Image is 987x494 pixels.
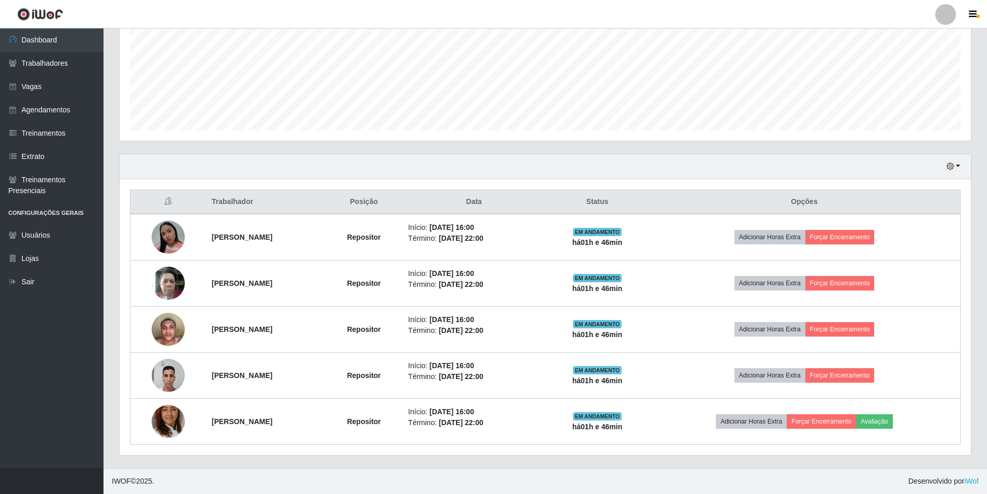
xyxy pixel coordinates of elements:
time: [DATE] 22:00 [439,280,483,288]
img: 1752240296701.jpeg [152,261,185,305]
button: Forçar Encerramento [805,276,875,290]
li: Início: [408,406,540,417]
li: Término: [408,371,540,382]
strong: [PERSON_NAME] [212,371,272,380]
time: [DATE] 16:00 [430,223,474,231]
strong: há 01 h e 46 min [572,376,623,385]
time: [DATE] 16:00 [430,361,474,370]
strong: há 01 h e 46 min [572,238,623,246]
button: Forçar Encerramento [805,368,875,383]
strong: Repositor [347,417,380,426]
th: Posição [326,190,402,214]
img: 1756127287806.jpeg [152,221,185,254]
span: EM ANDAMENTO [573,366,622,374]
span: EM ANDAMENTO [573,274,622,282]
th: Status [546,190,649,214]
time: [DATE] 22:00 [439,372,483,381]
strong: há 01 h e 46 min [572,330,623,339]
button: Forçar Encerramento [787,414,856,429]
th: Data [402,190,546,214]
li: Término: [408,233,540,244]
li: Início: [408,222,540,233]
a: iWof [964,477,979,485]
li: Término: [408,325,540,336]
button: Adicionar Horas Extra [734,230,805,244]
strong: [PERSON_NAME] [212,279,272,287]
button: Avaliação [856,414,893,429]
button: Adicionar Horas Extra [734,368,805,383]
button: Adicionar Horas Extra [734,322,805,337]
strong: há 01 h e 46 min [572,423,623,431]
time: [DATE] 16:00 [430,408,474,416]
time: [DATE] 22:00 [439,234,483,242]
strong: Repositor [347,233,380,241]
span: © 2025 . [112,476,154,487]
strong: [PERSON_NAME] [212,233,272,241]
strong: [PERSON_NAME] [212,417,272,426]
th: Trabalhador [205,190,326,214]
button: Adicionar Horas Extra [716,414,787,429]
strong: Repositor [347,279,380,287]
img: 1756412010049.jpeg [152,307,185,351]
li: Início: [408,268,540,279]
img: CoreUI Logo [17,8,63,21]
time: [DATE] 22:00 [439,326,483,335]
button: Forçar Encerramento [805,322,875,337]
button: Forçar Encerramento [805,230,875,244]
img: 1755648564226.jpeg [152,353,185,397]
strong: [PERSON_NAME] [212,325,272,333]
img: 1756386898425.jpeg [152,392,185,451]
span: Desenvolvido por [908,476,979,487]
time: [DATE] 16:00 [430,315,474,324]
time: [DATE] 22:00 [439,418,483,427]
strong: há 01 h e 46 min [572,284,623,293]
span: EM ANDAMENTO [573,412,622,420]
span: EM ANDAMENTO [573,320,622,328]
button: Adicionar Horas Extra [734,276,805,290]
strong: Repositor [347,371,380,380]
li: Início: [408,360,540,371]
strong: Repositor [347,325,380,333]
span: IWOF [112,477,131,485]
time: [DATE] 16:00 [430,269,474,278]
li: Início: [408,314,540,325]
li: Término: [408,279,540,290]
span: EM ANDAMENTO [573,228,622,236]
li: Término: [408,417,540,428]
th: Opções [649,190,960,214]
